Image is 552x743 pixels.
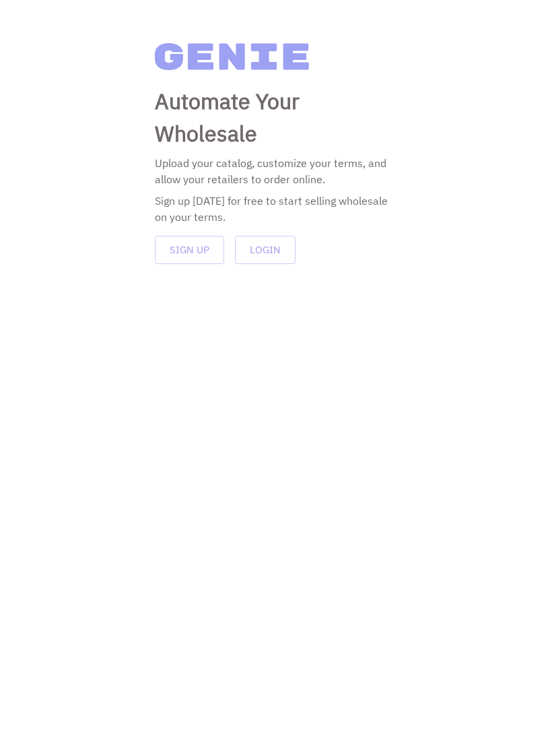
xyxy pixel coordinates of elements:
img: Genie Logo [155,43,309,70]
button: Sign Up [155,236,224,264]
button: Login [235,236,296,264]
div: Sign up [DATE] for free to start selling wholesale on your terms. [155,193,397,225]
p: Upload your catalog, customize your terms, and allow your retailers to order online. [155,155,397,187]
p: Automate Your Wholesale [155,85,397,150]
